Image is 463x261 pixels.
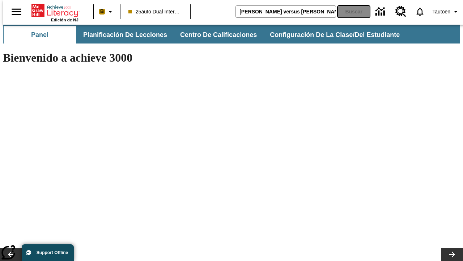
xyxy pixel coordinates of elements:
[22,244,74,261] button: Support Offline
[432,8,450,16] span: Tautoen
[371,2,391,22] a: Centro de información
[4,26,76,43] button: Panel
[441,248,463,261] button: Carrusel de lecciones, seguir
[264,26,405,43] button: Configuración de la clase/del estudiante
[6,1,27,22] button: Abrir el menú lateral
[3,51,315,65] h1: Bienvenido a achieve 3000
[236,6,336,17] input: Buscar campo
[100,7,104,16] span: B
[411,2,429,21] a: Notificaciones
[174,26,263,43] button: Centro de calificaciones
[429,5,463,18] button: Perfil/Configuración
[3,6,106,12] body: Máximo 600 caracteres
[37,250,68,255] span: Support Offline
[31,3,78,18] a: Portada
[51,18,78,22] span: Edición de NJ
[128,8,182,16] span: 25auto Dual International
[31,3,78,22] div: Portada
[3,25,460,43] div: Subbarra de navegación
[391,2,411,21] a: Centro de recursos, Se abrirá en una pestaña nueva.
[96,5,118,18] button: Boost El color de la clase es melocotón. Cambiar el color de la clase.
[3,26,406,43] div: Subbarra de navegación
[77,26,173,43] button: Planificación de lecciones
